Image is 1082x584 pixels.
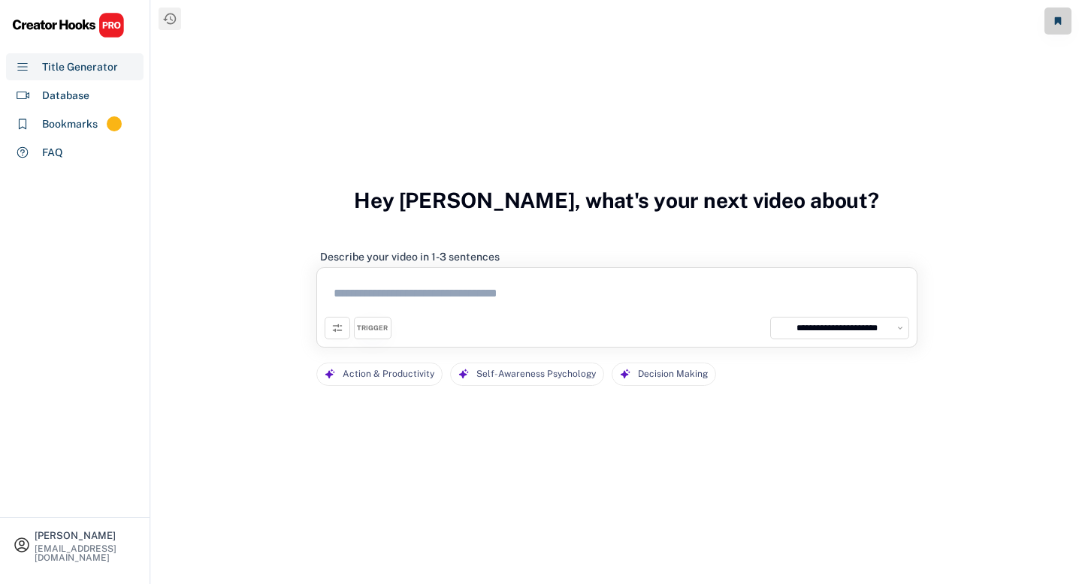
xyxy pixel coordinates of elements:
[638,363,708,385] div: Decision Making
[42,145,63,161] div: FAQ
[476,363,596,385] div: Self-Awareness Psychology
[42,59,118,75] div: Title Generator
[320,250,500,263] div: Describe your video in 1-3 sentences
[42,88,89,104] div: Database
[354,172,879,229] h3: Hey [PERSON_NAME], what's your next video about?
[775,321,788,335] img: yH5BAEAAAAALAAAAAABAAEAAAIBRAA7
[343,363,434,385] div: Action & Productivity
[35,544,137,562] div: [EMAIL_ADDRESS][DOMAIN_NAME]
[35,531,137,540] div: [PERSON_NAME]
[357,324,388,333] div: TRIGGER
[42,116,98,132] div: Bookmarks
[12,12,125,38] img: CHPRO%20Logo.svg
